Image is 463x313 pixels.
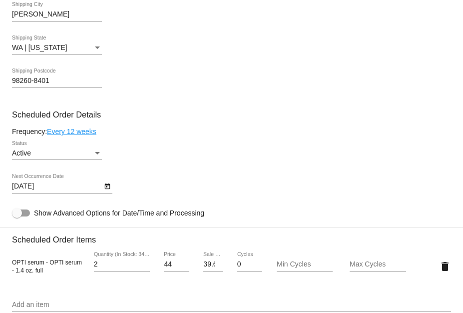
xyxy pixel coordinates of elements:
input: Quantity (In Stock: 3402) [94,260,150,268]
span: Active [12,149,31,157]
input: Cycles [237,260,262,268]
input: Min Cycles [277,260,333,268]
input: Add an item [12,301,451,309]
input: Max Cycles [350,260,406,268]
span: WA | [US_STATE] [12,43,67,51]
h3: Scheduled Order Items [12,227,451,244]
mat-icon: delete [439,260,451,272]
input: Sale Price [203,260,223,268]
input: Next Occurrence Date [12,182,102,190]
h3: Scheduled Order Details [12,110,451,119]
div: Frequency: [12,127,451,135]
mat-select: Status [12,149,102,157]
span: Show Advanced Options for Date/Time and Processing [34,208,204,218]
a: Every 12 weeks [47,127,96,135]
span: OPTI serum - OPTI serum - 1.4 oz. full [12,259,82,274]
input: Shipping Postcode [12,77,102,85]
mat-select: Shipping State [12,44,102,52]
input: Price [164,260,189,268]
button: Open calendar [102,180,112,191]
input: Shipping City [12,10,102,18]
